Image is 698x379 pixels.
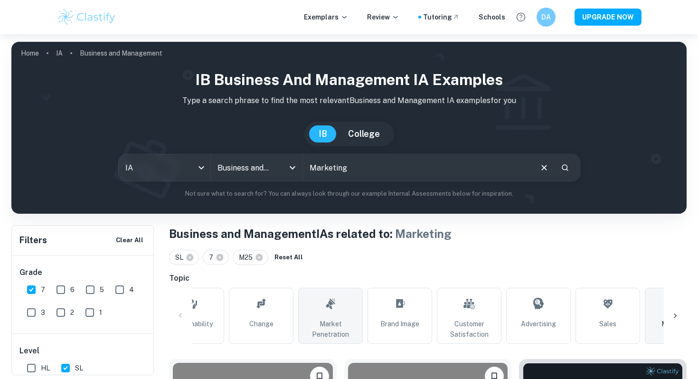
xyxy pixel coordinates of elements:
span: Marketing [661,319,693,329]
p: Exemplars [304,12,348,22]
button: Search [557,160,573,176]
h6: Grade [19,267,147,278]
button: Help and Feedback [513,9,529,25]
h6: DA [541,12,552,22]
button: Reset All [272,250,305,265]
span: 1 [99,307,102,318]
a: Tutoring [423,12,460,22]
span: 6 [70,284,75,295]
button: College [339,125,389,142]
span: Sales [599,319,616,329]
span: 7 [41,284,45,295]
button: Clear [535,159,553,177]
a: Home [21,47,39,60]
div: IA [119,154,210,181]
span: 2 [70,307,74,318]
button: IB [309,125,337,142]
input: E.g. tech company expansion, marketing strategies, motivation theories... [303,154,531,181]
span: Brand Image [380,319,419,329]
span: SL [175,252,188,263]
button: Clear All [113,233,146,247]
a: Schools [479,12,505,22]
h6: Topic [169,273,687,284]
h1: IB Business and Management IA examples [19,68,679,91]
p: Type a search phrase to find the most relevant Business and Management IA examples for you [19,95,679,106]
img: profile cover [11,42,687,214]
button: DA [537,8,556,27]
span: 3 [41,307,45,318]
img: Clastify logo [57,8,117,27]
p: Review [367,12,399,22]
span: Market Penetration [302,319,358,340]
div: M25 [233,250,268,265]
button: Open [286,161,299,174]
button: UPGRADE NOW [575,9,641,26]
h6: Level [19,345,147,357]
span: 5 [100,284,104,295]
a: IA [56,47,63,60]
span: Advertising [521,319,556,329]
span: Marketing [395,227,452,240]
p: Not sure what to search for? You can always look through our example Internal Assessments below f... [19,189,679,199]
span: 4 [129,284,134,295]
span: Change [249,319,274,329]
span: 7 [209,252,217,263]
span: M25 [239,252,257,263]
div: SL [169,250,199,265]
span: Sustainability [171,319,213,329]
h1: Business and Management IAs related to: [169,225,687,242]
span: Customer Satisfaction [441,319,497,340]
div: 7 [203,250,229,265]
span: SL [75,363,83,373]
p: Business and Management [80,48,162,58]
h6: Filters [19,234,47,247]
span: HL [41,363,50,373]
